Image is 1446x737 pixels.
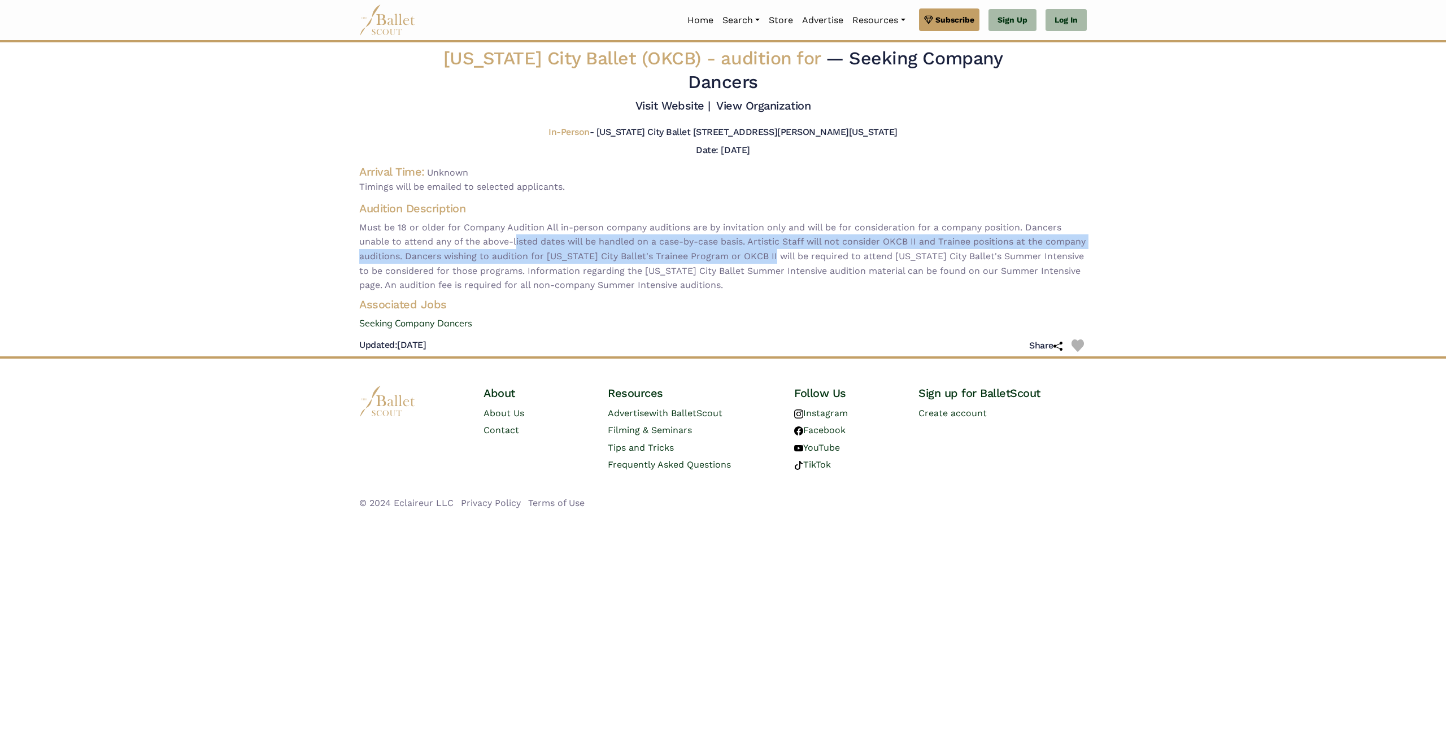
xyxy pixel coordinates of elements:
[794,425,846,435] a: Facebook
[359,165,425,178] h4: Arrival Time:
[794,409,803,418] img: instagram logo
[649,408,722,418] span: with BalletScout
[696,145,750,155] h5: Date: [DATE]
[359,220,1087,293] span: Must be 18 or older for Company Audition All in-person company auditions are by invitation only a...
[484,425,519,435] a: Contact
[359,339,426,351] h5: [DATE]
[794,459,831,470] a: TikTok
[918,386,1087,400] h4: Sign up for BalletScout
[359,201,1087,216] h4: Audition Description
[721,47,820,69] span: audition for
[718,8,764,32] a: Search
[1029,340,1062,352] h5: Share
[794,444,803,453] img: youtube logo
[919,8,979,31] a: Subscribe
[764,8,798,32] a: Store
[608,386,776,400] h4: Resources
[350,316,1096,331] a: Seeking Company Dancers
[359,180,1087,194] span: Timings will be emailed to selected applicants.
[683,8,718,32] a: Home
[548,127,590,137] span: In-Person
[608,459,731,470] a: Frequently Asked Questions
[350,297,1096,312] h4: Associated Jobs
[848,8,909,32] a: Resources
[484,386,590,400] h4: About
[794,461,803,470] img: tiktok logo
[608,442,674,453] a: Tips and Tricks
[798,8,848,32] a: Advertise
[528,498,585,508] a: Terms of Use
[548,127,898,138] h5: - [US_STATE] City Ballet [STREET_ADDRESS][PERSON_NAME][US_STATE]
[794,408,848,418] a: Instagram
[461,498,521,508] a: Privacy Policy
[359,386,416,417] img: logo
[794,386,900,400] h4: Follow Us
[988,9,1036,32] a: Sign Up
[359,339,397,350] span: Updated:
[427,167,468,178] span: Unknown
[716,99,811,112] a: View Organization
[443,47,826,69] span: [US_STATE] City Ballet (OKCB) -
[608,425,692,435] a: Filming & Seminars
[924,14,933,26] img: gem.svg
[794,426,803,435] img: facebook logo
[635,99,711,112] a: Visit Website |
[688,47,1003,93] span: — Seeking Company Dancers
[359,496,454,511] li: © 2024 Eclaireur LLC
[794,442,840,453] a: YouTube
[484,408,524,418] a: About Us
[935,14,974,26] span: Subscribe
[1046,9,1087,32] a: Log In
[918,408,987,418] a: Create account
[608,408,722,418] a: Advertisewith BalletScout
